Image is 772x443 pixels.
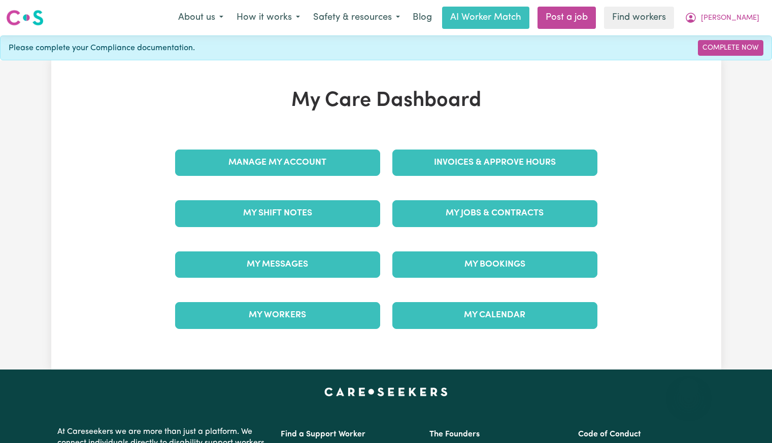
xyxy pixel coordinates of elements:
[392,200,597,227] a: My Jobs & Contracts
[175,150,380,176] a: Manage My Account
[169,89,603,113] h1: My Care Dashboard
[175,200,380,227] a: My Shift Notes
[172,7,230,28] button: About us
[175,251,380,278] a: My Messages
[392,150,597,176] a: Invoices & Approve Hours
[392,251,597,278] a: My Bookings
[6,6,44,29] a: Careseekers logo
[442,7,529,29] a: AI Worker Match
[307,7,407,28] button: Safety & resources
[604,7,674,29] a: Find workers
[175,302,380,328] a: My Workers
[701,13,759,24] span: [PERSON_NAME]
[538,7,596,29] a: Post a job
[281,430,365,438] a: Find a Support Worker
[324,388,448,396] a: Careseekers home page
[679,378,699,398] iframe: Close message
[698,40,763,56] a: Complete Now
[392,302,597,328] a: My Calendar
[9,42,195,54] span: Please complete your Compliance documentation.
[407,7,438,29] a: Blog
[429,430,480,438] a: The Founders
[578,430,641,438] a: Code of Conduct
[678,7,766,28] button: My Account
[6,9,44,27] img: Careseekers logo
[230,7,307,28] button: How it works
